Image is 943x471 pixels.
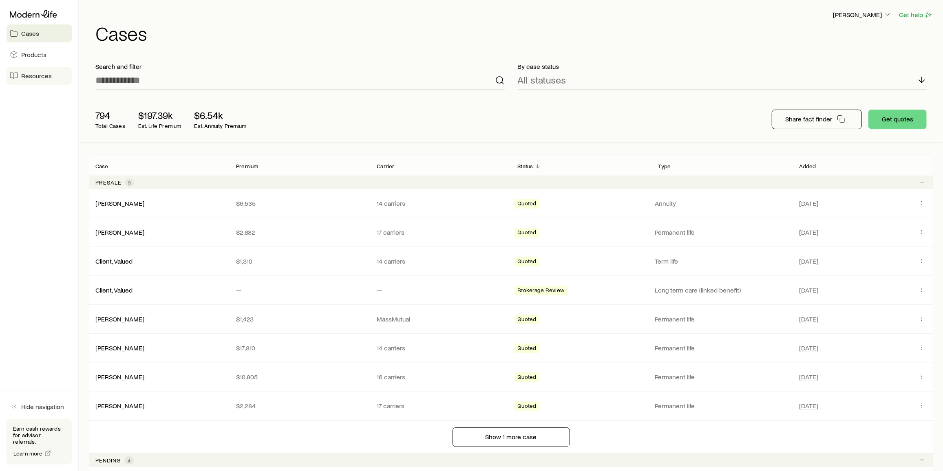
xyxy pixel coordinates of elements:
div: Client, Valued [95,257,133,266]
a: [PERSON_NAME] [95,228,144,236]
button: Share fact finder [772,110,862,129]
p: $2,284 [236,402,364,410]
span: Cases [21,29,39,37]
p: MassMutual [377,315,504,323]
span: Brokerage Review [518,287,565,295]
p: $10,805 [236,373,364,381]
p: 14 carriers [377,344,504,352]
p: Term life [655,257,789,265]
p: Long term care (linked benefit) [655,286,789,294]
p: — [236,286,364,294]
p: All statuses [518,74,566,86]
div: [PERSON_NAME] [95,315,144,324]
a: [PERSON_NAME] [95,402,144,409]
button: Show 1 more case [453,427,570,447]
span: Quoted [518,316,537,324]
button: Get help [899,10,933,20]
span: 9 [128,179,131,186]
p: Status [518,163,533,169]
p: $1,423 [236,315,364,323]
p: $6.54k [194,110,247,121]
p: [PERSON_NAME] [833,11,892,19]
p: Presale [95,179,121,186]
p: 16 carriers [377,373,504,381]
span: [DATE] [799,315,818,323]
div: Client, Valued [95,286,133,295]
span: Quoted [518,345,537,353]
span: Quoted [518,403,537,411]
span: [DATE] [799,257,818,265]
p: 14 carriers [377,199,504,207]
p: Est. Annuity Premium [194,123,247,129]
span: Quoted [518,258,537,266]
p: Search and filter [95,62,505,70]
p: Permanent life [655,315,789,323]
span: [DATE] [799,402,818,410]
a: [PERSON_NAME] [95,373,144,381]
span: [DATE] [799,228,818,236]
div: Earn cash rewards for advisor referrals.Learn more [7,419,72,464]
a: Resources [7,67,72,85]
div: [PERSON_NAME] [95,344,144,352]
a: Cases [7,24,72,42]
div: [PERSON_NAME] [95,228,144,237]
span: Quoted [518,374,537,382]
button: Hide navigation [7,398,72,416]
a: [PERSON_NAME] [95,199,144,207]
span: [DATE] [799,344,818,352]
p: Permanent life [655,402,789,410]
h1: Cases [95,23,933,43]
p: $17,810 [236,344,364,352]
p: $6,535 [236,199,364,207]
p: 794 [95,110,125,121]
p: Case [95,163,108,169]
span: Quoted [518,200,537,209]
span: [DATE] [799,199,818,207]
p: Carrier [377,163,394,169]
span: 4 [128,457,130,464]
p: Premium [236,163,258,169]
p: Type [658,163,671,169]
p: $1,310 [236,257,364,265]
span: Learn more [13,451,43,456]
span: [DATE] [799,286,818,294]
span: Products [21,51,46,59]
a: [PERSON_NAME] [95,344,144,352]
span: Hide navigation [21,403,64,411]
p: 14 carriers [377,257,504,265]
p: Permanent life [655,373,789,381]
span: Resources [21,72,52,80]
p: Earn cash rewards for advisor referrals. [13,425,65,445]
p: $2,882 [236,228,364,236]
span: Quoted [518,229,537,238]
a: Client, Valued [95,257,133,265]
p: Est. Life Premium [138,123,181,129]
a: Products [7,46,72,64]
p: By case status [518,62,927,70]
p: 17 carriers [377,402,504,410]
a: Client, Valued [95,286,133,294]
p: Added [799,163,816,169]
p: Pending [95,457,121,464]
p: 17 carriers [377,228,504,236]
p: $197.39k [138,110,181,121]
p: Total Cases [95,123,125,129]
p: Share fact finder [785,115,832,123]
p: — [377,286,504,294]
p: Annuity [655,199,789,207]
p: Permanent life [655,228,789,236]
span: [DATE] [799,373,818,381]
div: [PERSON_NAME] [95,199,144,208]
p: Permanent life [655,344,789,352]
a: [PERSON_NAME] [95,315,144,323]
button: [PERSON_NAME] [833,10,892,20]
button: Get quotes [868,110,927,129]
